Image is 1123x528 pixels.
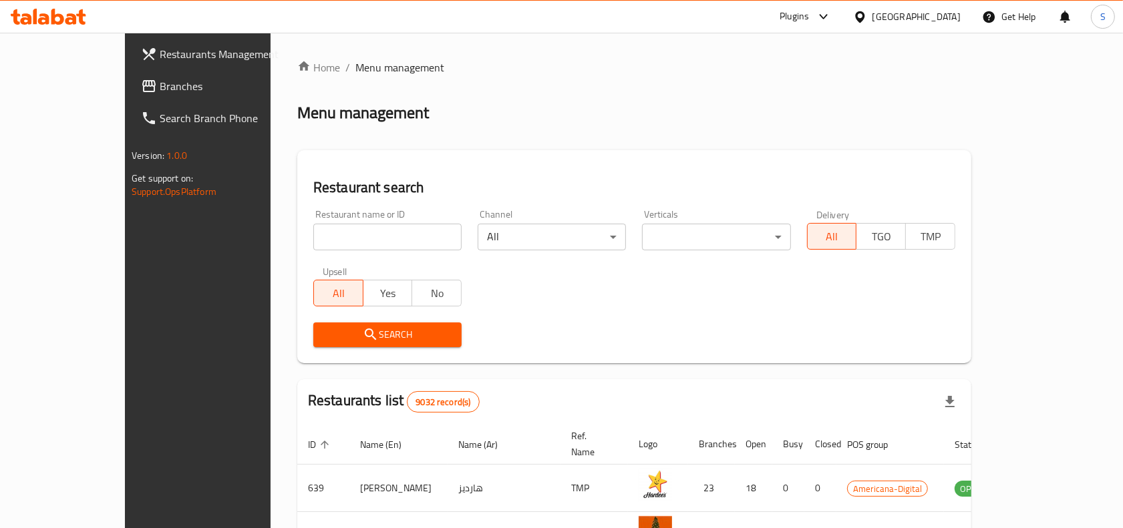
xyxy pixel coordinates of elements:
a: Restaurants Management [130,38,313,70]
span: Branches [160,78,302,94]
span: No [418,284,456,303]
td: 639 [297,465,349,512]
th: Busy [772,424,804,465]
button: TGO [856,223,906,250]
span: 1.0.0 [166,147,187,164]
label: Upsell [323,266,347,276]
button: Search [313,322,462,347]
span: Get support on: [132,170,193,187]
span: All [319,284,358,303]
div: Plugins [780,9,809,25]
h2: Restaurants list [308,390,480,413]
button: TMP [905,223,955,250]
td: 0 [804,465,836,512]
img: Hardee's [639,469,672,502]
span: POS group [847,437,905,453]
span: Search Branch Phone [160,110,302,126]
button: All [807,223,857,250]
h2: Menu management [297,102,429,123]
span: S [1100,9,1106,24]
button: Yes [363,280,413,306]
td: [PERSON_NAME] [349,465,448,512]
div: [GEOGRAPHIC_DATA] [872,9,961,24]
td: هارديز [448,465,560,512]
span: Yes [369,284,408,303]
button: All [313,280,363,306]
span: 9032 record(s) [408,396,478,409]
span: Version: [132,147,164,164]
button: No [412,280,462,306]
th: Logo [628,424,688,465]
a: Search Branch Phone [130,102,313,134]
th: Closed [804,424,836,465]
span: Americana-Digital [848,481,927,497]
span: ID [308,437,333,453]
span: Ref. Name [571,428,612,460]
th: Open [735,424,772,465]
div: ​ [642,224,790,250]
span: TGO [862,227,901,246]
input: Search for restaurant name or ID.. [313,224,462,250]
td: 0 [772,465,804,512]
td: 18 [735,465,772,512]
div: Total records count [407,391,479,413]
a: Branches [130,70,313,102]
span: Name (Ar) [458,437,515,453]
nav: breadcrumb [297,59,971,75]
div: Export file [934,386,966,418]
span: Name (En) [360,437,419,453]
li: / [345,59,350,75]
td: TMP [560,465,628,512]
span: Restaurants Management [160,46,302,62]
span: OPEN [955,481,987,497]
a: Home [297,59,340,75]
td: 23 [688,465,735,512]
label: Delivery [816,210,850,219]
div: OPEN [955,481,987,497]
span: Menu management [355,59,444,75]
span: TMP [911,227,950,246]
div: All [478,224,626,250]
h2: Restaurant search [313,178,955,198]
th: Branches [688,424,735,465]
a: Support.OpsPlatform [132,183,216,200]
span: All [813,227,852,246]
span: Status [955,437,998,453]
span: Search [324,326,451,343]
